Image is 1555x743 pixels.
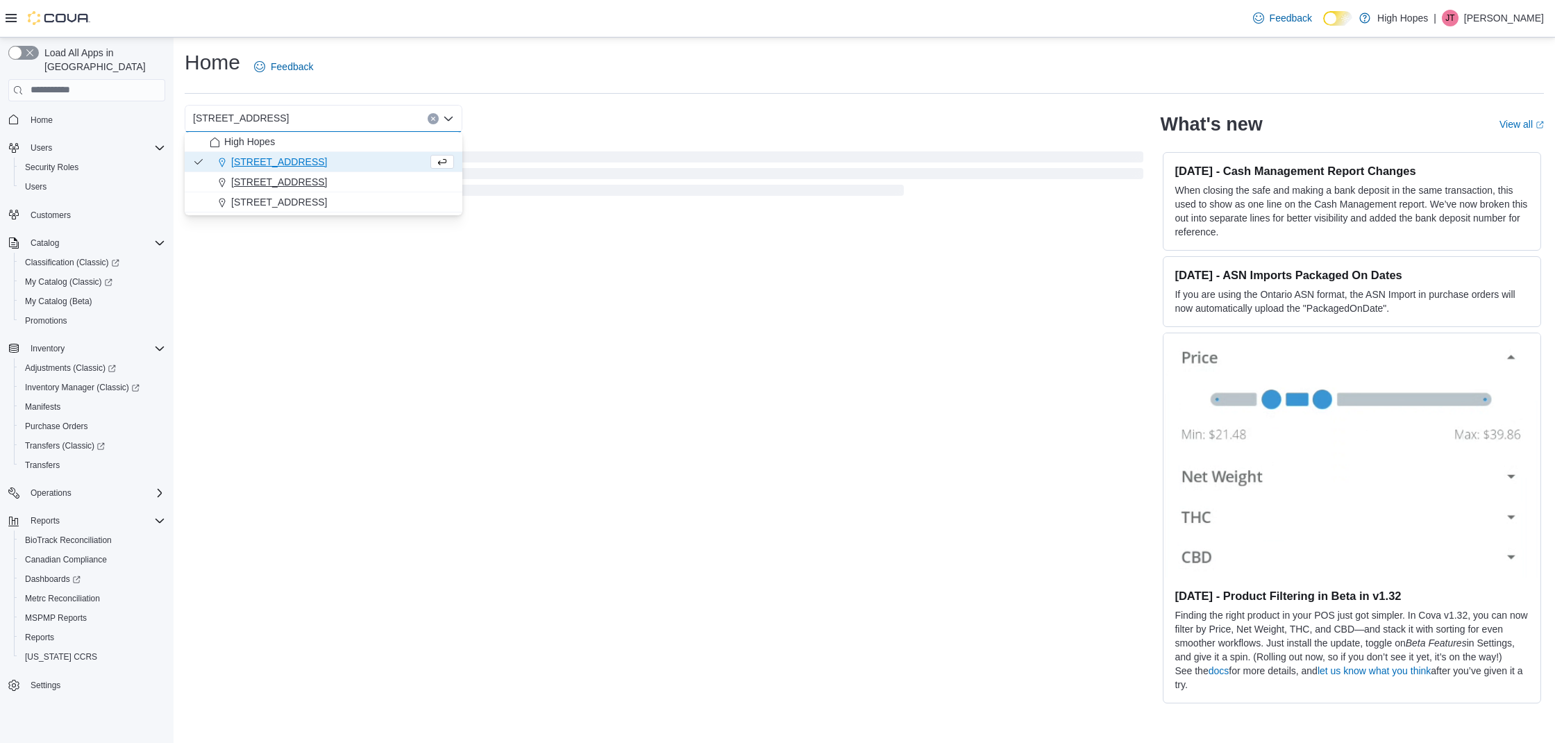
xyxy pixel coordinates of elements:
[31,237,59,249] span: Catalog
[25,340,165,357] span: Inventory
[25,677,66,694] a: Settings
[185,132,462,212] div: Choose from the following options
[25,382,140,393] span: Inventory Manager (Classic)
[14,292,171,311] button: My Catalog (Beta)
[14,311,171,331] button: Promotions
[3,205,171,225] button: Customers
[19,610,92,626] a: MSPMP Reports
[28,11,90,25] img: Cova
[19,649,103,665] a: [US_STATE] CCRS
[19,254,125,271] a: Classification (Classic)
[25,651,97,662] span: [US_STATE] CCRS
[25,612,87,624] span: MSPMP Reports
[19,293,165,310] span: My Catalog (Beta)
[39,46,165,74] span: Load All Apps in [GEOGRAPHIC_DATA]
[19,360,165,376] span: Adjustments (Classic)
[224,135,275,149] span: High Hopes
[25,554,107,565] span: Canadian Compliance
[1445,10,1454,26] span: JT
[25,485,77,501] button: Operations
[25,362,116,374] span: Adjustments (Classic)
[19,532,165,549] span: BioTrack Reconciliation
[25,235,165,251] span: Catalog
[19,457,65,474] a: Transfers
[19,437,165,454] span: Transfers (Classic)
[3,233,171,253] button: Catalog
[19,399,66,415] a: Manifests
[3,138,171,158] button: Users
[31,680,60,691] span: Settings
[8,104,165,732] nav: Complex example
[3,483,171,503] button: Operations
[231,175,327,189] span: [STREET_ADDRESS]
[25,162,78,173] span: Security Roles
[25,485,165,501] span: Operations
[19,649,165,665] span: Washington CCRS
[19,629,60,646] a: Reports
[1406,637,1467,649] em: Beta Features
[1464,10,1544,26] p: [PERSON_NAME]
[25,235,65,251] button: Catalog
[31,210,71,221] span: Customers
[25,112,58,128] a: Home
[14,589,171,608] button: Metrc Reconciliation
[14,272,171,292] a: My Catalog (Classic)
[14,158,171,177] button: Security Roles
[3,675,171,695] button: Settings
[19,437,110,454] a: Transfers (Classic)
[1434,10,1436,26] p: |
[14,378,171,397] a: Inventory Manager (Classic)
[19,551,112,568] a: Canadian Compliance
[19,610,165,626] span: MSPMP Reports
[19,590,106,607] a: Metrc Reconciliation
[1323,11,1352,26] input: Dark Mode
[19,399,165,415] span: Manifests
[19,312,73,329] a: Promotions
[19,312,165,329] span: Promotions
[31,487,72,499] span: Operations
[19,159,84,176] a: Security Roles
[231,195,327,209] span: [STREET_ADDRESS]
[271,60,313,74] span: Feedback
[31,515,60,526] span: Reports
[19,590,165,607] span: Metrc Reconciliation
[14,253,171,272] a: Classification (Classic)
[185,132,462,152] button: High Hopes
[25,340,70,357] button: Inventory
[31,142,52,153] span: Users
[19,379,165,396] span: Inventory Manager (Classic)
[25,535,112,546] span: BioTrack Reconciliation
[19,178,52,195] a: Users
[25,512,165,529] span: Reports
[14,550,171,569] button: Canadian Compliance
[1175,664,1529,692] p: See the for more details, and after you’ve given it a try.
[19,379,145,396] a: Inventory Manager (Classic)
[25,296,92,307] span: My Catalog (Beta)
[19,293,98,310] a: My Catalog (Beta)
[25,111,165,128] span: Home
[19,551,165,568] span: Canadian Compliance
[1442,10,1459,26] div: Jason Truong
[19,178,165,195] span: Users
[19,532,117,549] a: BioTrack Reconciliation
[443,113,454,124] button: Close list of options
[185,192,462,212] button: [STREET_ADDRESS]
[3,511,171,531] button: Reports
[1270,11,1312,25] span: Feedback
[1318,665,1431,676] a: let us know what you think
[1160,113,1262,135] h2: What's new
[428,113,439,124] button: Clear input
[14,436,171,456] a: Transfers (Classic)
[25,276,112,287] span: My Catalog (Classic)
[1175,183,1529,239] p: When closing the safe and making a bank deposit in the same transaction, this used to show as one...
[19,418,94,435] a: Purchase Orders
[19,254,165,271] span: Classification (Classic)
[14,177,171,197] button: Users
[1175,608,1529,664] p: Finding the right product in your POS just got simpler. In Cova v1.32, you can now filter by Pric...
[231,155,327,169] span: [STREET_ADDRESS]
[19,274,118,290] a: My Catalog (Classic)
[25,315,67,326] span: Promotions
[193,110,289,126] span: [STREET_ADDRESS]
[14,456,171,475] button: Transfers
